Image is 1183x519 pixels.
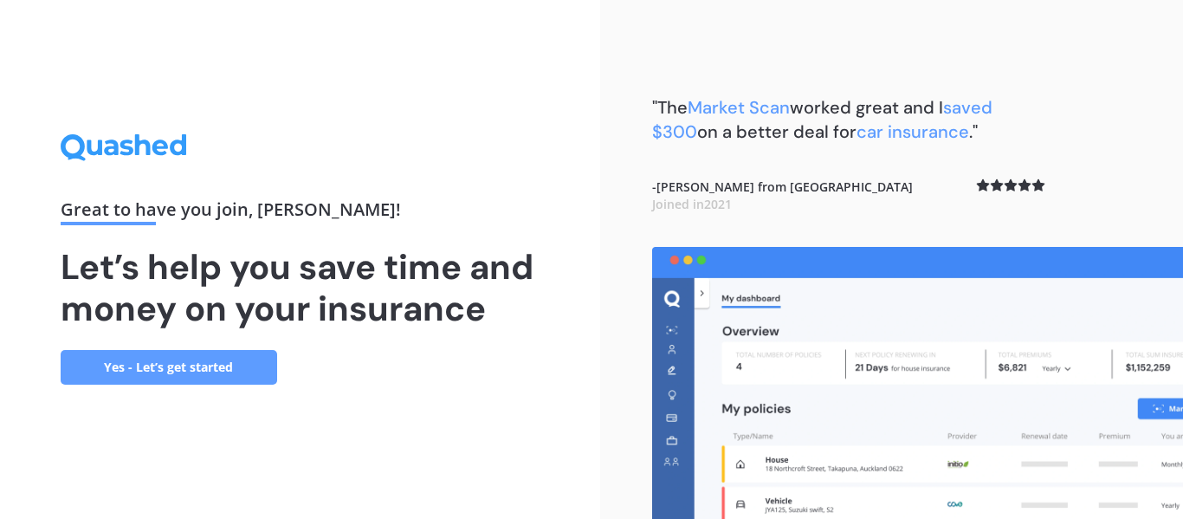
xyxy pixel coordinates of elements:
span: car insurance [857,120,969,143]
b: - [PERSON_NAME] from [GEOGRAPHIC_DATA] [652,178,913,212]
img: dashboard.webp [652,247,1183,519]
span: Joined in 2021 [652,196,732,212]
div: Great to have you join , [PERSON_NAME] ! [61,201,540,225]
span: saved $300 [652,96,992,143]
span: Market Scan [688,96,790,119]
b: "The worked great and I on a better deal for ." [652,96,992,143]
h1: Let’s help you save time and money on your insurance [61,246,540,329]
a: Yes - Let’s get started [61,350,277,385]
